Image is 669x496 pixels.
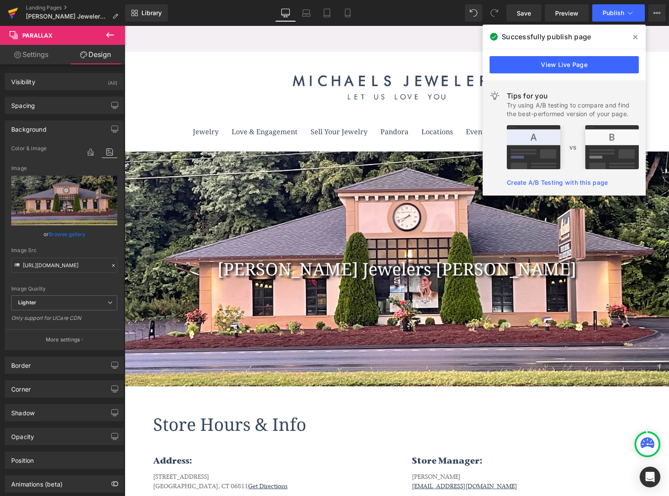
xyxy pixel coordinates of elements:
a: Preview [545,4,589,22]
a: Landing Pages [26,4,125,11]
a: Jewelry [68,101,94,111]
div: Image Quality [11,286,117,292]
div: Shadow [11,404,35,417]
a: Desktop [275,4,296,22]
div: Border [11,357,31,369]
div: Tips for you [507,91,639,101]
button: Undo [465,4,482,22]
span: [PERSON_NAME] Jewelers [PERSON_NAME] [26,13,109,20]
img: Michaels Jewelers [160,39,384,84]
div: Spacing [11,97,35,109]
span: Save [517,9,531,18]
a: Locations [297,101,328,111]
a: WISHLIST [480,9,516,16]
input: Link [11,258,117,273]
a: Pandora [256,101,284,111]
h1: Store Hours & Info [28,386,525,411]
span: Preview [555,9,578,18]
a: Tablet [317,4,337,22]
a: Mobile [337,4,358,22]
a: Events [341,101,363,111]
div: Position [11,452,34,464]
div: Only support for UCare CDN [11,315,117,327]
div: Background [11,121,47,133]
a: New Library [125,4,168,22]
a: Design [64,45,127,64]
span: Color & Image [11,145,47,152]
div: or [11,230,117,239]
button: More settings [5,329,123,350]
a: Diamond Search [421,101,476,111]
a: [EMAIL_ADDRESS][DOMAIN_NAME] [287,457,393,464]
div: Opacity [11,428,34,440]
p: More settings [46,336,80,344]
a: Love & Engagement [107,101,173,111]
a: Sell Your Jewelry [186,101,243,111]
button: Redo [486,4,503,22]
nav: Primary navigation [28,97,516,126]
b: Store Manager: [287,429,358,441]
p: [PERSON_NAME] [287,446,516,456]
div: | [28,8,516,18]
div: (All) [108,73,117,88]
span: Successfully publish page [502,32,591,42]
button: More [648,4,666,22]
a: Get Directions [123,457,163,464]
div: Image Src [11,247,117,253]
b: Address: [28,429,67,441]
img: light.svg [490,91,500,101]
p: [STREET_ADDRESS] [28,446,257,456]
div: Corner [11,381,31,393]
div: Open Intercom Messenger [640,467,660,487]
div: Visibility [11,73,35,85]
a: Create A/B Testing with this page [507,179,608,186]
a: STORE LOCATOR [410,9,475,16]
iframe: Chat Widget [501,429,544,470]
p: [GEOGRAPHIC_DATA], CT 06811 [28,456,257,465]
div: Image [11,165,117,171]
img: tip.png [507,125,639,169]
b: Lighter [18,299,36,306]
a: Laptop [296,4,317,22]
div: Animations (beta) [11,476,63,488]
a: Browse gallery [49,227,85,242]
span: Library [141,9,162,17]
span: Publish [603,9,624,16]
span: Parallax [22,32,53,39]
button: Publish [592,4,645,22]
a: Our Story [376,101,408,111]
a: View Live Page [490,56,639,73]
div: Try using A/B testing to compare and find the best-performed version of your page. [507,101,639,118]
